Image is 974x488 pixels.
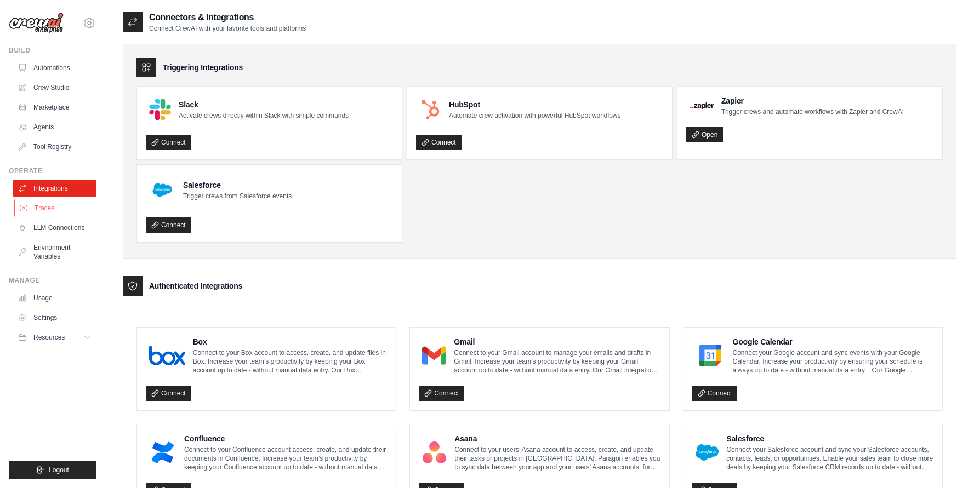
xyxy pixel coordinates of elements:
img: HubSpot Logo [419,99,441,120]
p: Connect to your users’ Asana account to access, create, and update their tasks or projects in [GE... [454,445,660,472]
p: Trigger crews and automate workflows with Zapier and CrewAI [721,107,904,116]
a: Environment Variables [13,239,96,265]
p: Activate crews directly within Slack with simple commands [179,111,349,120]
a: Connect [146,135,191,150]
a: LLM Connections [13,219,96,237]
h4: HubSpot [449,99,620,110]
img: Salesforce Logo [696,441,719,463]
h4: Google Calendar [733,336,933,347]
a: Traces [14,199,97,217]
h4: Salesforce [726,433,933,444]
p: Connect to your Gmail account to manage your emails and drafts in Gmail. Increase your team’s pro... [454,348,660,375]
img: Confluence Logo [149,441,176,463]
h4: Asana [454,433,660,444]
img: Zapier Logo [690,102,714,109]
a: Automations [13,59,96,77]
img: Google Calendar Logo [696,345,725,366]
h3: Authenticated Integrations [149,280,242,291]
img: Gmail Logo [422,345,446,366]
div: Manage [9,276,96,285]
p: Trigger crews from Salesforce events [183,192,292,200]
p: Connect CrewAI with your favorite tools and platforms [149,24,306,33]
a: Settings [13,309,96,326]
h2: Connectors & Integrations [149,11,306,24]
div: Build [9,46,96,55]
p: Connect to your Confluence account access, create, and update their documents in Confluence. Incr... [184,445,387,472]
span: Logout [49,466,69,474]
a: Open [686,127,723,142]
a: Connect [146,217,191,233]
a: Tool Registry [13,138,96,156]
p: Connect your Salesforce account and sync your Salesforce accounts, contacts, leads, or opportunit... [726,445,933,472]
p: Automate crew activation with powerful HubSpot workflows [449,111,620,120]
button: Resources [13,329,96,346]
span: Resources [33,333,65,342]
a: Connect [146,386,191,401]
h4: Confluence [184,433,387,444]
img: Asana Logo [422,441,447,463]
img: Box Logo [149,345,185,366]
a: Connect [416,135,462,150]
a: Usage [13,289,96,307]
h4: Zapier [721,95,904,106]
h4: Salesforce [183,180,292,191]
a: Marketplace [13,99,96,116]
a: Crew Studio [13,79,96,96]
a: Agents [13,118,96,136]
img: Slack Logo [149,99,171,120]
a: Connect [419,386,464,401]
a: Integrations [13,180,96,197]
img: Salesforce Logo [149,177,175,203]
button: Logout [9,461,96,479]
h4: Gmail [454,336,660,347]
div: Operate [9,167,96,175]
p: Connect to your Box account to access, create, and update files in Box. Increase your team’s prod... [193,348,388,375]
p: Connect your Google account and sync events with your Google Calendar. Increase your productivity... [733,348,933,375]
a: Connect [692,386,738,401]
h4: Slack [179,99,349,110]
img: Logo [9,13,64,33]
h4: Box [193,336,388,347]
h3: Triggering Integrations [163,62,243,73]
